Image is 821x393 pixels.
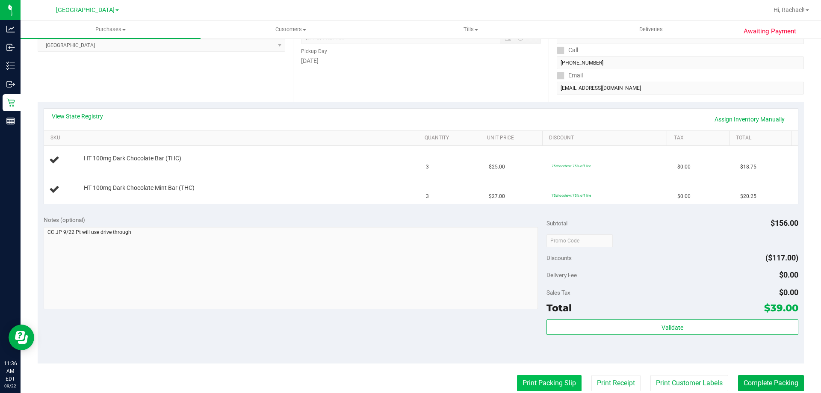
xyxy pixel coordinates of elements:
a: Quantity [425,135,477,142]
span: 75chocchew: 75% off line [552,193,591,198]
a: Deliveries [561,21,741,38]
button: Print Customer Labels [650,375,728,391]
span: $0.00 [677,163,691,171]
span: $0.00 [677,192,691,201]
span: HT 100mg Dark Chocolate Mint Bar (THC) [84,184,195,192]
span: $156.00 [771,219,798,228]
button: Print Receipt [591,375,641,391]
span: $0.00 [779,270,798,279]
a: Tills [381,21,561,38]
a: Purchases [21,21,201,38]
a: SKU [50,135,414,142]
p: 11:36 AM EDT [4,360,17,383]
span: Deliveries [628,26,674,33]
span: HT 100mg Dark Chocolate Bar (THC) [84,154,181,163]
input: Promo Code [546,234,613,247]
span: $25.00 [489,163,505,171]
iframe: Resource center [9,325,34,350]
span: Delivery Fee [546,272,577,278]
span: 3 [426,192,429,201]
span: [GEOGRAPHIC_DATA] [56,6,115,14]
a: Customers [201,21,381,38]
inline-svg: Inbound [6,43,15,52]
inline-svg: Outbound [6,80,15,89]
p: 09/22 [4,383,17,389]
span: ($117.00) [765,253,798,262]
button: Validate [546,319,798,335]
span: $20.25 [740,192,756,201]
label: Email [557,69,583,82]
span: Subtotal [546,220,567,227]
inline-svg: Reports [6,117,15,125]
span: $0.00 [779,288,798,297]
span: 75chocchew: 75% off line [552,164,591,168]
a: Assign Inventory Manually [709,112,790,127]
div: [DATE] [301,56,540,65]
button: Print Packing Slip [517,375,582,391]
a: Total [736,135,788,142]
button: Complete Packing [738,375,804,391]
span: Discounts [546,250,572,266]
span: Validate [662,324,683,331]
a: Discount [549,135,664,142]
span: Total [546,302,572,314]
span: $27.00 [489,192,505,201]
input: Format: (999) 999-9999 [557,56,804,69]
span: Hi, Rachael! [774,6,805,13]
inline-svg: Retail [6,98,15,107]
span: 3 [426,163,429,171]
a: Tax [674,135,726,142]
label: Call [557,44,578,56]
a: View State Registry [52,112,103,121]
span: Purchases [21,26,201,33]
span: $39.00 [764,302,798,314]
a: Unit Price [487,135,539,142]
label: Pickup Day [301,47,327,55]
inline-svg: Inventory [6,62,15,70]
span: Tills [381,26,560,33]
span: Sales Tax [546,289,570,296]
span: Customers [201,26,380,33]
span: Notes (optional) [44,216,85,223]
span: Awaiting Payment [744,27,796,36]
inline-svg: Analytics [6,25,15,33]
span: $18.75 [740,163,756,171]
